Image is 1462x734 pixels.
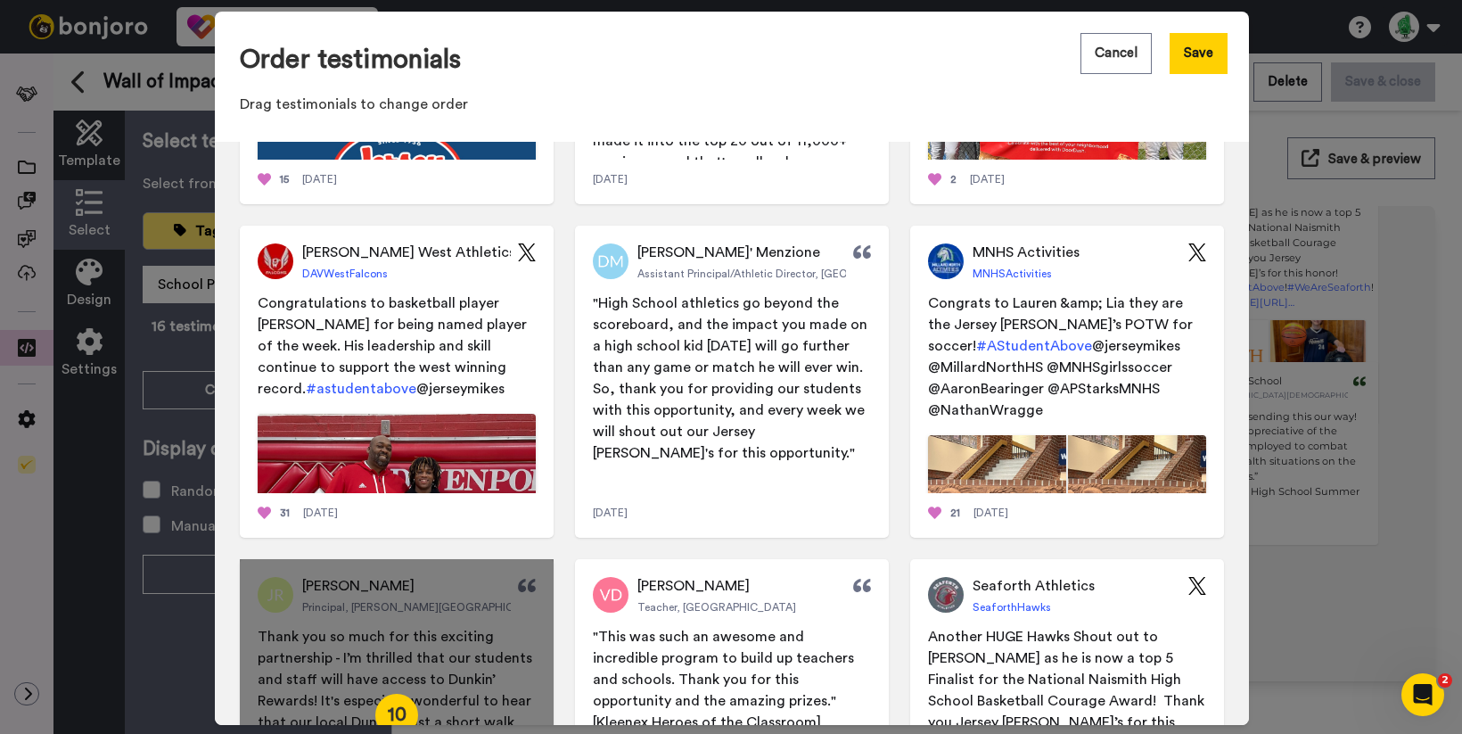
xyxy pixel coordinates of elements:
button: Save [1170,33,1228,74]
span: 2 [1438,673,1452,688]
button: Cancel [1080,33,1152,74]
p: Drag testimonials to change order [240,94,1224,115]
iframe: Intercom live chat [1401,673,1444,716]
h1: Order testimonials [240,44,1224,76]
